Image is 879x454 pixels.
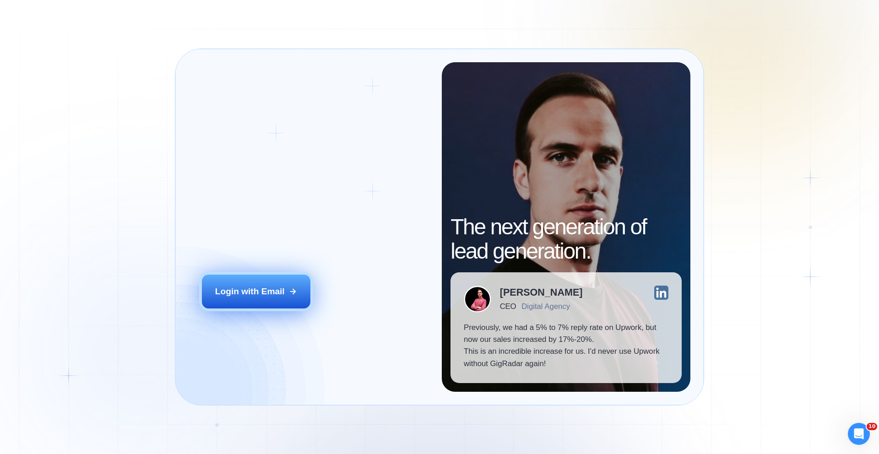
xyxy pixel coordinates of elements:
[450,215,682,264] h2: The next generation of lead generation.
[215,286,285,297] div: Login with Email
[500,287,583,297] div: [PERSON_NAME]
[848,423,870,445] iframe: Intercom live chat
[867,423,877,430] span: 10
[464,322,668,370] p: Previously, we had a 5% to 7% reply rate on Upwork, but now our sales increased by 17%-20%. This ...
[500,302,516,311] div: CEO
[202,275,311,308] button: Login with Email
[521,302,570,311] div: Digital Agency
